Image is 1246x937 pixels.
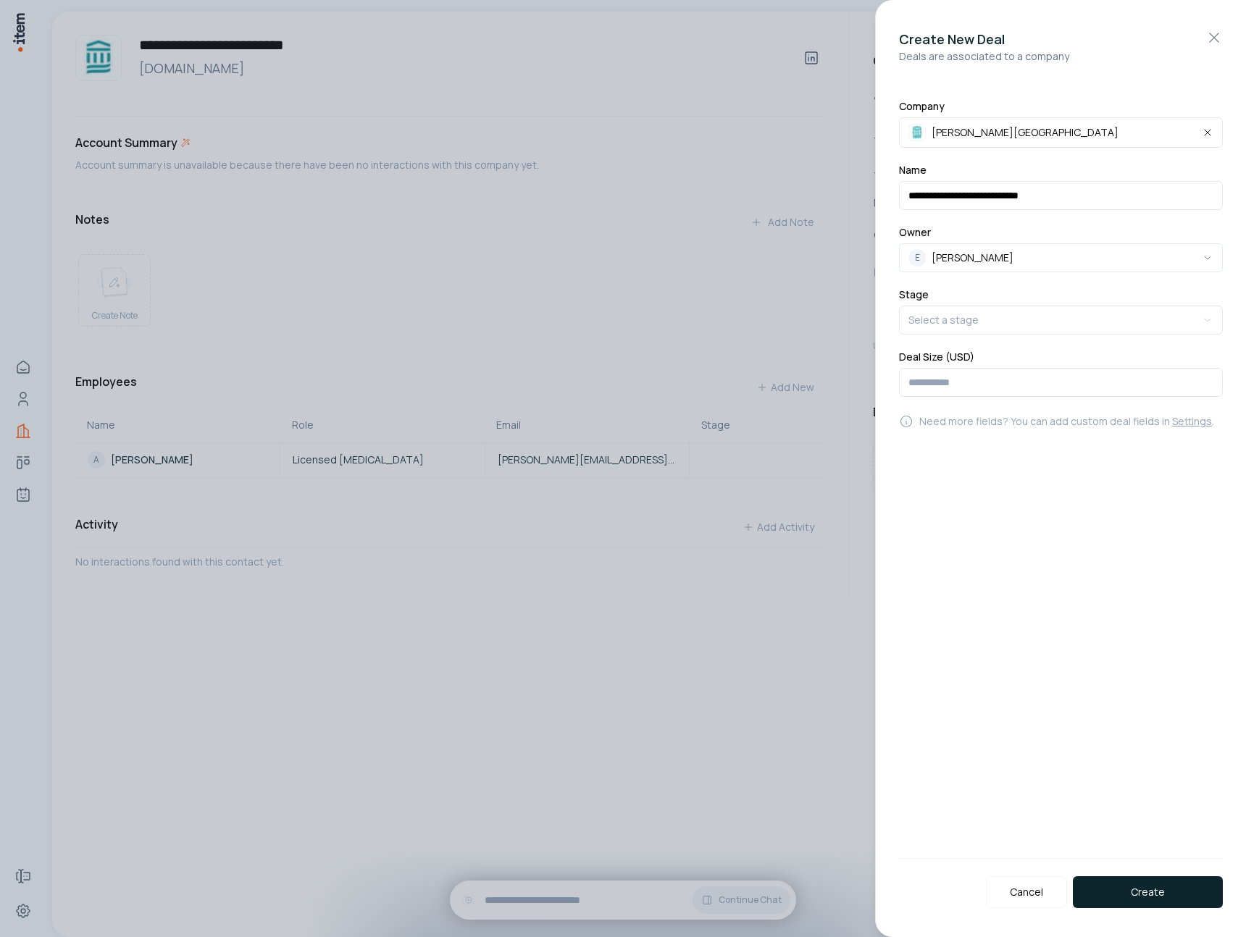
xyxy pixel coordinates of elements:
[932,125,1119,140] span: [PERSON_NAME][GEOGRAPHIC_DATA]
[899,49,1223,64] p: Deals are associated to a company
[919,414,1214,429] span: Need more fields? You can add custom deal fields in .
[908,124,926,141] img: Newton-Wellesley Hospital
[899,29,1223,49] h2: Create New Deal
[899,290,1223,300] label: Stage
[899,101,1223,112] label: Company
[899,352,1223,362] label: Deal Size (USD)
[1073,876,1223,908] button: Create
[986,876,1067,908] button: Cancel
[899,165,1223,175] label: Name
[1172,414,1212,428] a: Settings
[899,227,1223,238] label: Owner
